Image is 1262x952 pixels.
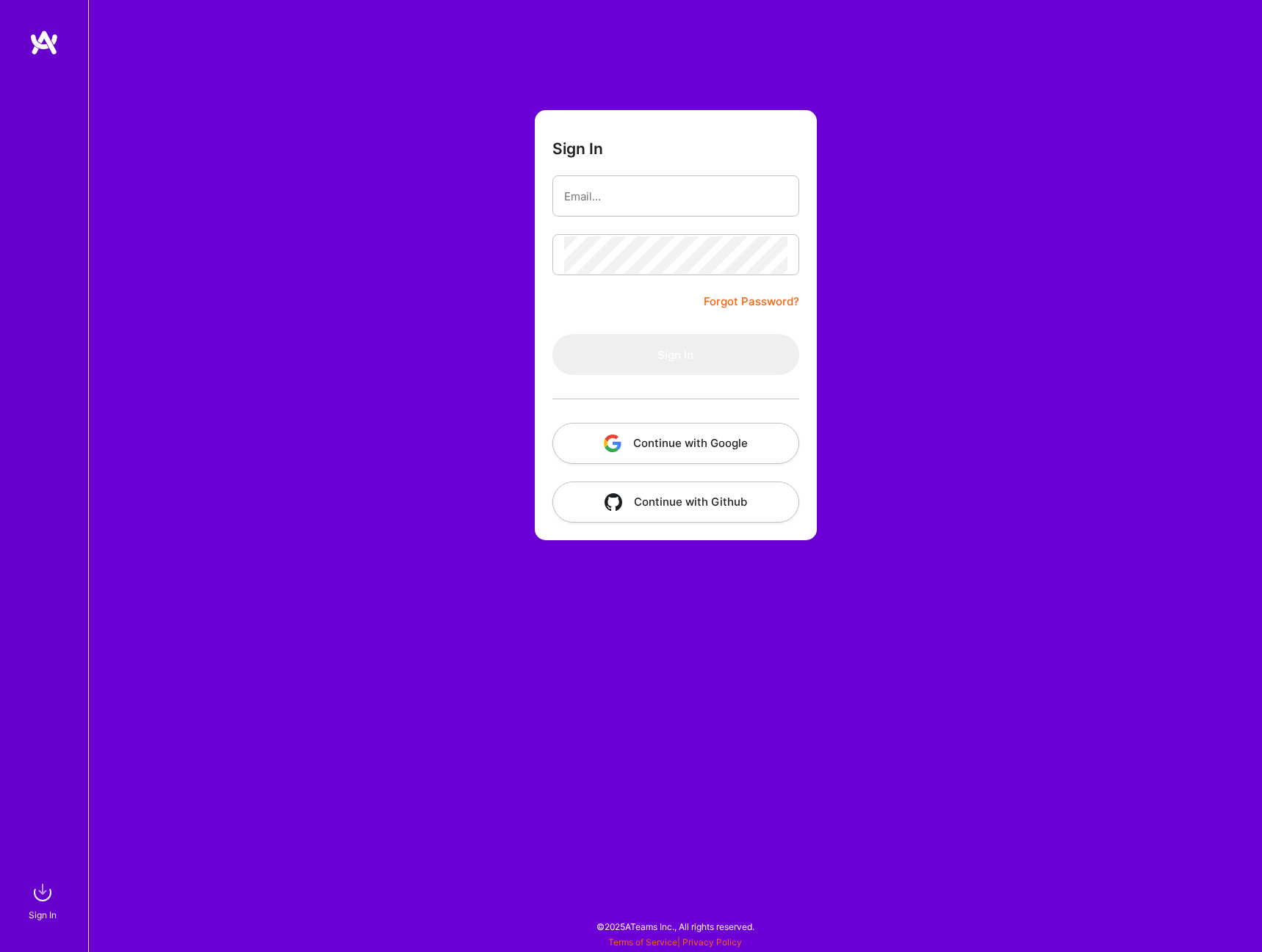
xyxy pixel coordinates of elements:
[608,937,742,948] span: |
[605,493,622,511] img: icon
[682,937,742,948] a: Privacy Policy
[552,334,799,375] button: Sign In
[552,139,603,158] h3: Sign In
[608,937,677,948] a: Terms of Service
[552,482,799,523] button: Continue with Github
[31,878,57,923] a: sign inSign In
[88,908,1262,945] div: © 2025 ATeams Inc., All rights reserved.
[29,29,59,56] img: logo
[552,423,799,464] button: Continue with Google
[28,878,57,907] img: sign in
[29,907,57,923] div: Sign In
[704,293,799,310] a: Forgot Password?
[604,435,621,452] img: icon
[564,178,787,215] input: Email...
